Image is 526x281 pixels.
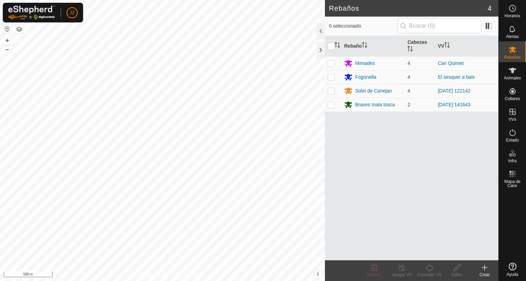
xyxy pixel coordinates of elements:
[407,74,410,80] span: 4
[355,101,395,108] div: Braves mala tosca
[405,36,435,57] th: Cabezas
[508,117,516,122] span: VVs
[507,272,518,277] span: Ayuda
[3,36,11,45] button: +
[341,36,405,57] th: Rebaño
[504,76,521,80] span: Animales
[499,260,526,279] a: Ayuda
[367,272,381,277] span: Eliminar
[506,138,519,142] span: Estado
[329,4,488,12] h2: Rebaños
[329,22,398,30] span: 0 seleccionado
[438,88,470,94] a: [DATE] 122142
[355,60,375,67] div: Mimades
[335,43,340,49] p-sorticon: Activar para ordenar
[398,19,481,33] input: Buscar (S)
[3,45,11,54] button: –
[435,36,498,57] th: VV
[355,87,392,95] div: Solei de Canejan
[388,272,416,278] div: Apagar VV
[508,159,516,163] span: Infra
[438,60,464,66] a: Can Quimet
[175,272,198,278] a: Contáctenos
[362,43,367,49] p-sorticon: Activar para ordenar
[438,102,470,107] a: [DATE] 141643
[407,102,410,107] span: 2
[407,60,410,66] span: 4
[488,3,492,13] span: 4
[471,272,498,278] div: Crear
[355,74,377,81] div: Fogonella
[500,180,524,188] span: Mapa de Calor
[8,6,55,20] img: Logo Gallagher
[505,14,520,18] span: Horarios
[504,55,520,59] span: Rebaños
[314,270,322,278] button: i
[438,74,475,80] a: El sesquer a baix
[443,272,471,278] div: Editar
[506,35,519,39] span: Alertas
[407,88,410,94] span: 4
[444,43,450,49] p-sorticon: Activar para ordenar
[407,47,413,52] p-sorticon: Activar para ordenar
[15,25,23,33] button: Capas del Mapa
[416,272,443,278] div: Encender VV
[317,271,319,277] span: i
[505,97,520,101] span: Collares
[70,9,75,16] span: J2
[3,25,11,33] button: Restablecer Mapa
[127,272,166,278] a: Política de Privacidad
